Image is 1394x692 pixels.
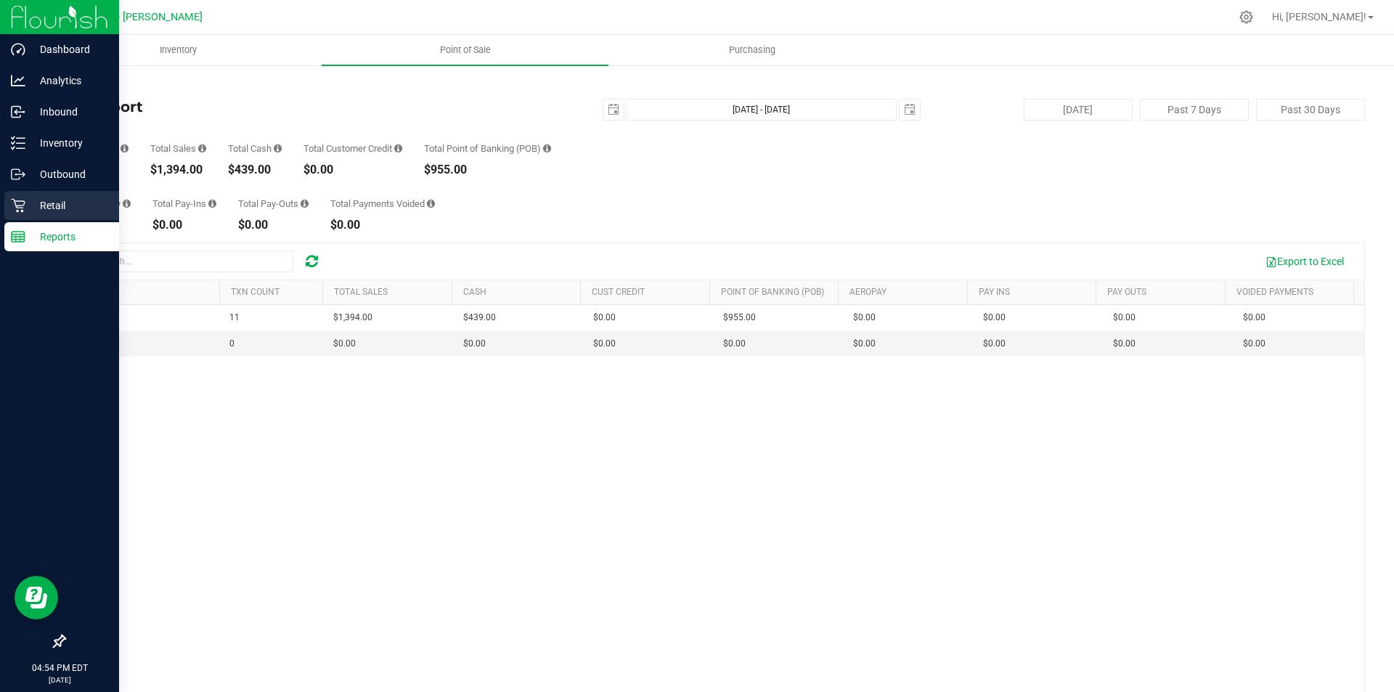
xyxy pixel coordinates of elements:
span: select [900,99,920,120]
span: $0.00 [1113,311,1136,325]
button: [DATE] [1024,99,1133,121]
div: $0.00 [330,219,435,231]
p: Inbound [25,103,113,121]
div: $955.00 [424,164,551,176]
span: Point of Sale [420,44,510,57]
span: $0.00 [1113,337,1136,351]
span: $0.00 [723,337,746,351]
a: Point of Sale [322,35,608,65]
inline-svg: Inbound [11,105,25,119]
span: 11 [229,311,240,325]
a: Purchasing [608,35,895,65]
span: $0.00 [463,337,486,351]
span: Inventory [140,44,216,57]
i: Sum of all successful AeroPay payment transaction amounts for all purchases in the date range. Ex... [123,199,131,208]
i: Sum of all voided payment transaction amounts (excluding tips and transaction fees) within the da... [427,199,435,208]
div: Total Customer Credit [303,144,402,153]
span: $0.00 [1243,311,1265,325]
span: $0.00 [983,337,1006,351]
a: Voided Payments [1236,287,1313,297]
p: 04:54 PM EDT [7,662,113,675]
span: 0 [229,337,235,351]
inline-svg: Analytics [11,73,25,88]
i: Sum of all successful, non-voided payment transaction amounts using account credit as the payment... [394,144,402,153]
p: Dashboard [25,41,113,58]
div: $439.00 [228,164,282,176]
div: Total Cash [228,144,282,153]
span: GA4 - [PERSON_NAME] [94,11,203,23]
span: $0.00 [983,311,1006,325]
inline-svg: Retail [11,198,25,213]
p: [DATE] [7,675,113,685]
a: Pay Outs [1107,287,1146,297]
h4: Till Report [64,99,497,115]
span: $0.00 [1243,337,1265,351]
iframe: Resource center [15,576,58,619]
p: Outbound [25,166,113,183]
div: $0.00 [238,219,309,231]
inline-svg: Dashboard [11,42,25,57]
span: $0.00 [853,311,876,325]
i: Sum of the successful, non-voided point-of-banking payment transaction amounts, both via payment ... [543,144,551,153]
inline-svg: Reports [11,229,25,244]
span: select [603,99,624,120]
i: Sum of all successful, non-voided cash payment transaction amounts (excluding tips and transactio... [274,144,282,153]
a: Pay Ins [979,287,1010,297]
i: Sum of all successful, non-voided payment transaction amounts (excluding tips and transaction fee... [198,144,206,153]
div: Total Pay-Ins [152,199,216,208]
span: $0.00 [593,337,616,351]
span: $955.00 [723,311,756,325]
div: $0.00 [152,219,216,231]
a: TXN Count [231,287,280,297]
i: Count of all successful payment transactions, possibly including voids, refunds, and cash-back fr... [121,144,129,153]
div: Total Point of Banking (POB) [424,144,551,153]
a: Total Sales [334,287,388,297]
p: Analytics [25,72,113,89]
i: Sum of all cash pay-ins added to tills within the date range. [208,199,216,208]
div: Manage settings [1237,10,1255,24]
inline-svg: Outbound [11,167,25,182]
div: Total Sales [150,144,206,153]
button: Export to Excel [1256,249,1353,274]
button: Past 30 Days [1256,99,1365,121]
a: Cust Credit [592,287,645,297]
a: Point of Banking (POB) [721,287,824,297]
button: Past 7 Days [1140,99,1249,121]
div: Total Payments Voided [330,199,435,208]
span: $0.00 [853,337,876,351]
div: $1,394.00 [150,164,206,176]
p: Reports [25,228,113,245]
inline-svg: Inventory [11,136,25,150]
span: $0.00 [593,311,616,325]
a: AeroPay [849,287,886,297]
span: $0.00 [333,337,356,351]
span: $439.00 [463,311,496,325]
div: $0.00 [303,164,402,176]
i: Sum of all cash pay-outs removed from tills within the date range. [301,199,309,208]
span: Purchasing [709,44,795,57]
input: Search... [76,251,293,272]
p: Retail [25,197,113,214]
div: Total Pay-Outs [238,199,309,208]
span: Hi, [PERSON_NAME]! [1272,11,1366,23]
a: Inventory [35,35,322,65]
a: Cash [463,287,486,297]
p: Inventory [25,134,113,152]
span: $1,394.00 [333,311,372,325]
